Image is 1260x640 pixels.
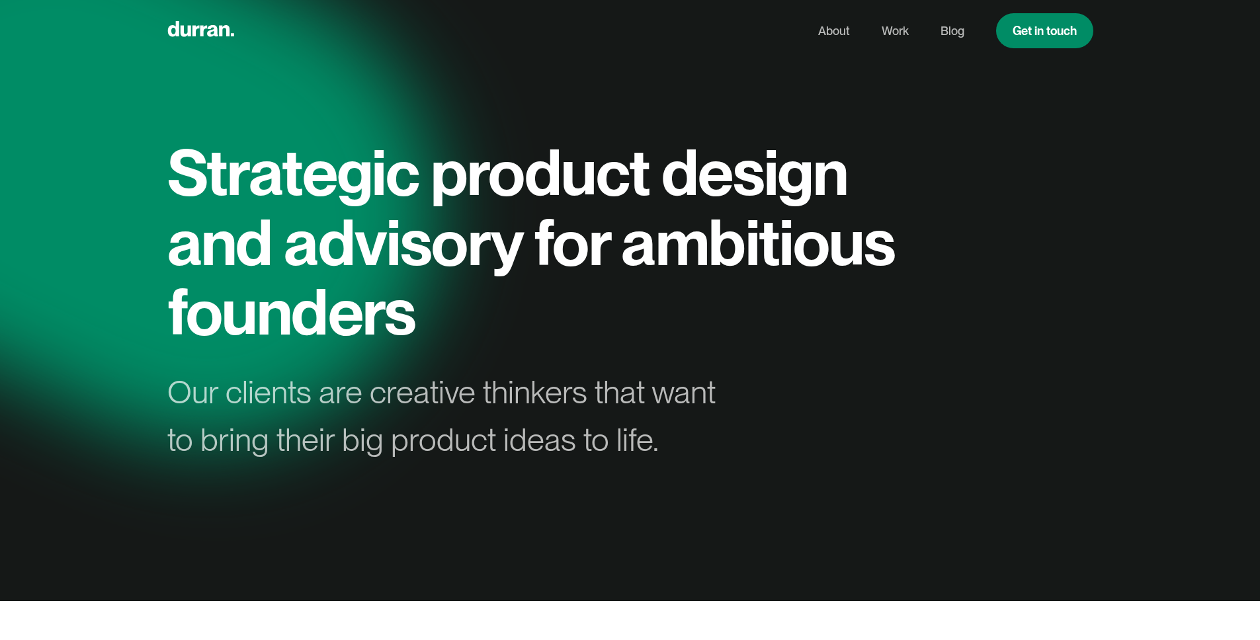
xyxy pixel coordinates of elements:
[882,19,909,44] a: Work
[167,18,234,44] a: home
[996,13,1093,48] a: Get in touch
[167,368,739,463] div: Our clients are creative thinkers that want to bring their big product ideas to life.
[941,19,964,44] a: Blog
[818,19,850,44] a: About
[167,138,908,347] h1: Strategic product design and advisory for ambitious founders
